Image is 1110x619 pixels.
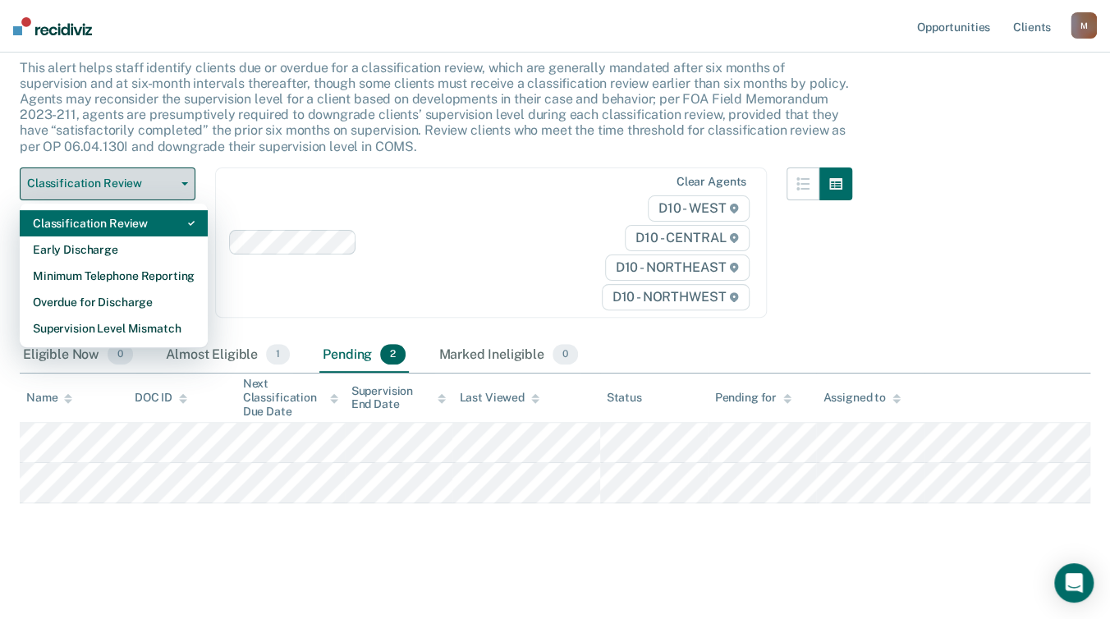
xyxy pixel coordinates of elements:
p: This alert helps staff identify clients due or overdue for a classification review, which are gen... [20,60,848,154]
div: Last Viewed [459,391,539,405]
span: D10 - NORTHEAST [605,254,750,281]
span: D10 - NORTHWEST [602,284,750,310]
span: 0 [553,344,578,365]
div: Minimum Telephone Reporting [33,263,195,289]
div: Supervision End Date [351,384,447,412]
div: Almost Eligible1 [163,337,293,374]
div: Marked Ineligible0 [435,337,581,374]
span: 0 [108,344,133,365]
button: M [1071,12,1097,39]
span: 1 [266,344,290,365]
div: Open Intercom Messenger [1054,563,1094,603]
span: D10 - CENTRAL [625,225,750,251]
span: 2 [380,344,406,365]
div: Pending2 [319,337,409,374]
span: D10 - WEST [648,195,750,222]
div: DOC ID [135,391,187,405]
div: Supervision Level Mismatch [33,315,195,342]
button: Classification Review [20,167,195,200]
span: Classification Review [27,177,175,190]
div: Eligible Now0 [20,337,136,374]
div: Assigned to [823,391,900,405]
img: Recidiviz [13,17,92,35]
div: Status [607,391,642,405]
div: Next Classification Due Date [243,377,338,418]
div: Name [26,391,72,405]
div: Overdue for Discharge [33,289,195,315]
div: Pending for [714,391,791,405]
div: Early Discharge [33,236,195,263]
div: Classification Review [33,210,195,236]
div: Clear agents [677,175,746,189]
